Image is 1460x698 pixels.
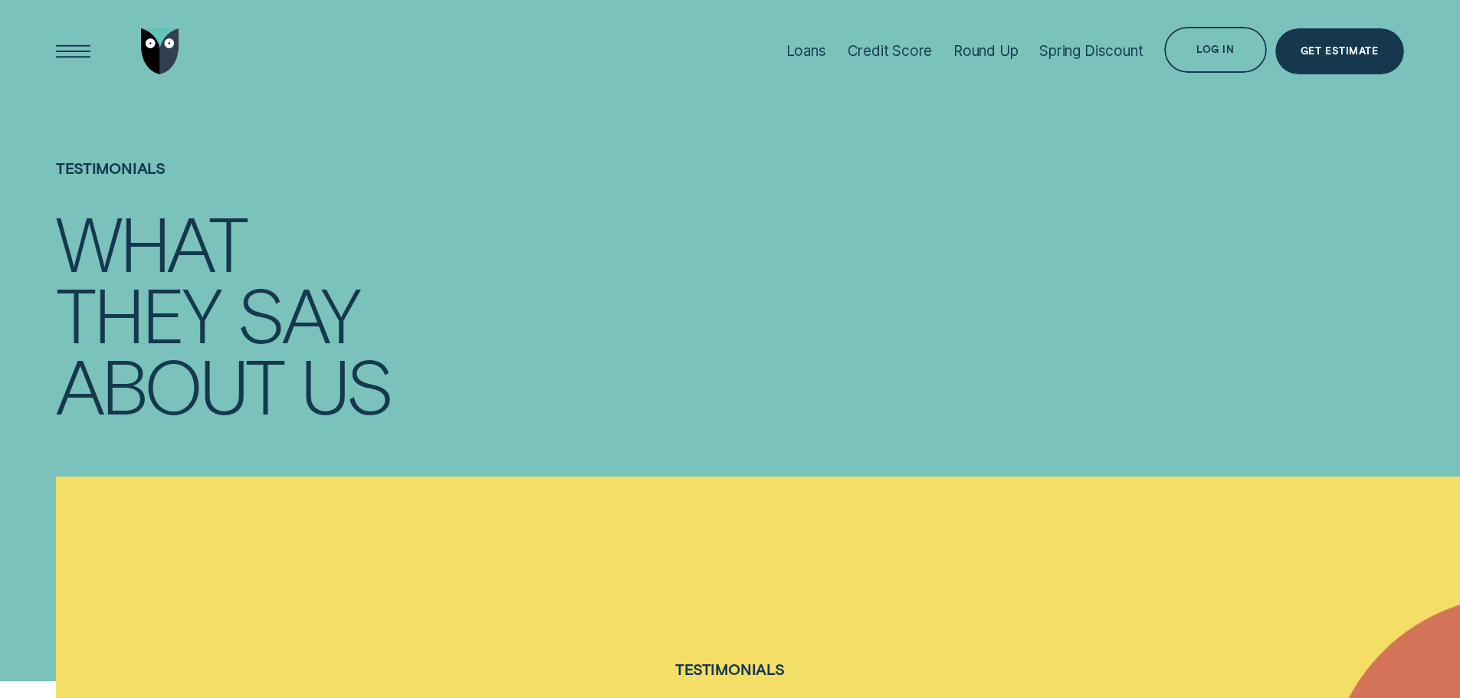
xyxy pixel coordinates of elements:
div: What [56,206,245,277]
div: Spring Discount [1039,42,1143,60]
h4: What they say about us [56,206,391,420]
div: say [237,277,358,349]
div: Credit Score [848,42,933,60]
button: Open Menu [51,28,97,74]
div: Loans [786,42,826,60]
h1: Testimonials [56,159,391,206]
div: they [56,277,218,349]
div: about [56,349,283,420]
button: Log in [1164,27,1266,73]
a: Get Estimate [1275,28,1404,74]
img: Wisr [141,28,179,74]
div: us [300,349,391,420]
div: Round Up [953,42,1019,60]
h4: Testimonials [56,660,1403,678]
